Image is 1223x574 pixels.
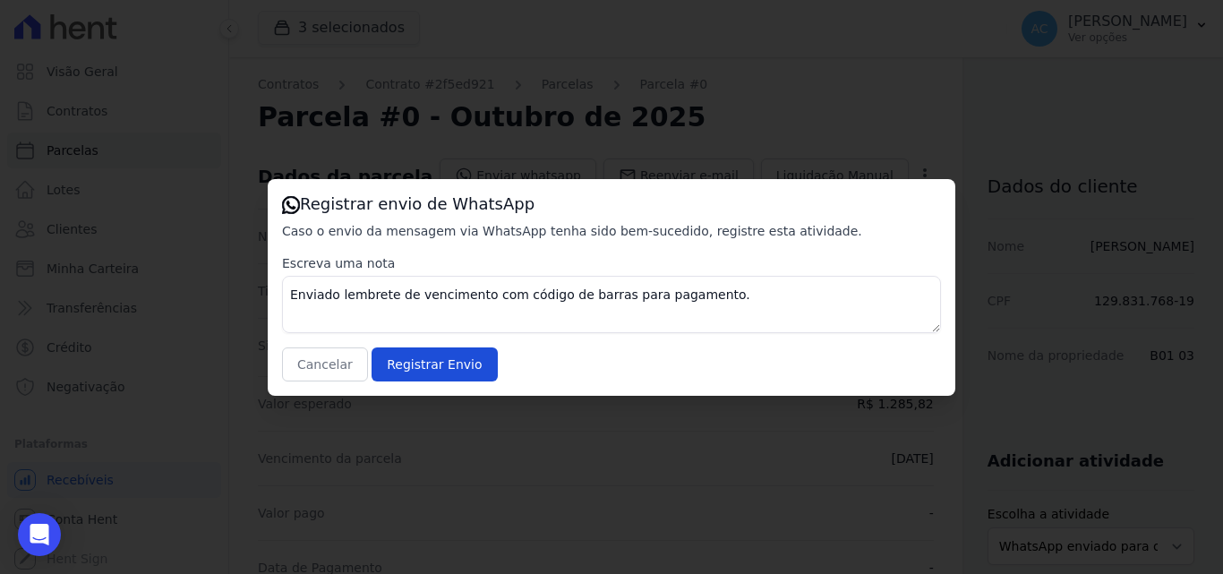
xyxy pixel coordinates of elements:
div: Open Intercom Messenger [18,513,61,556]
textarea: Enviado lembrete de vencimento com código de barras para pagamento. [282,276,941,333]
button: Cancelar [282,347,368,381]
h3: Registrar envio de WhatsApp [282,193,941,215]
label: Escreva uma nota [282,254,941,272]
p: Caso o envio da mensagem via WhatsApp tenha sido bem-sucedido, registre esta atividade. [282,222,941,240]
input: Registrar Envio [372,347,497,381]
